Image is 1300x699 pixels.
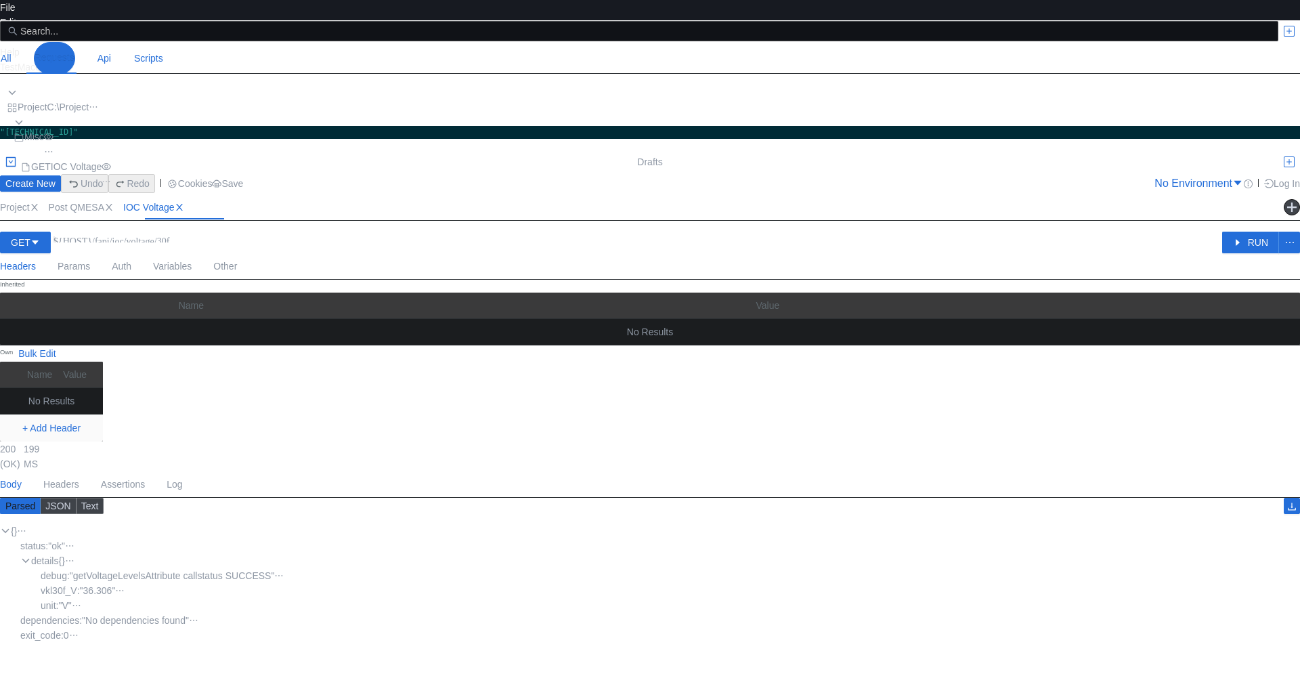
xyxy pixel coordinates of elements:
[80,583,116,598] div: "36.306"
[20,613,198,628] div: :
[11,235,30,250] div: GET
[82,613,189,628] div: "No dependencies found"
[221,179,243,188] div: Save
[20,628,79,643] div: :
[81,501,99,511] span: Text
[20,628,61,643] div: exit_code
[61,174,108,193] button: Undo
[49,200,122,215] div: Post QMESA
[112,253,131,279] div: Auth
[28,396,74,406] nz-embed-empty: No Results
[637,154,662,169] div: Drafts
[58,362,92,388] th: Value
[1222,232,1279,253] button: RUN
[41,568,284,583] div: :
[127,176,149,191] div: Redo
[123,200,192,215] div: IOC Voltage
[18,100,47,114] div: Project
[41,568,67,583] div: debug
[20,613,79,628] div: dependencies
[11,524,17,538] div: {}
[178,176,213,191] div: Cookies
[41,583,77,598] div: vkl30f_V
[133,42,164,75] button: Scripts
[1222,173,1244,194] button: No Environment
[20,538,45,553] div: status
[17,420,86,436] button: + Add Header
[750,293,1300,319] th: Value
[45,501,70,511] span: JSON
[58,253,90,279] div: Params
[20,24,1270,39] input: Search...
[627,326,673,337] nz-embed-empty: No Results
[41,598,56,613] div: unit
[5,501,35,511] span: Parsed
[101,471,145,497] div: Assertions
[47,100,89,114] div: C:\Project
[1274,176,1300,191] div: Log In
[41,583,125,598] div: :
[213,253,237,279] div: Other
[48,538,65,553] div: "ok"
[22,362,58,388] th: Name
[1154,175,1232,192] div: No Environment
[81,176,103,191] div: Undo
[108,174,154,193] button: Redo
[70,568,275,583] div: "getVoltageLevelsAttribute callstatus SUCCESS"
[20,538,74,553] div: :
[31,553,58,568] div: details
[167,471,182,497] div: Log
[173,293,751,319] th: Name
[43,471,79,497] div: Headers
[64,628,69,643] div: 0
[58,553,64,568] div: {}
[153,253,192,279] div: Variables
[58,598,71,613] div: "V"
[97,42,112,75] button: Api
[24,442,47,471] div: 199 MS
[13,345,61,362] button: Bulk Edit
[41,598,81,613] div: :
[34,42,75,75] button: Requests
